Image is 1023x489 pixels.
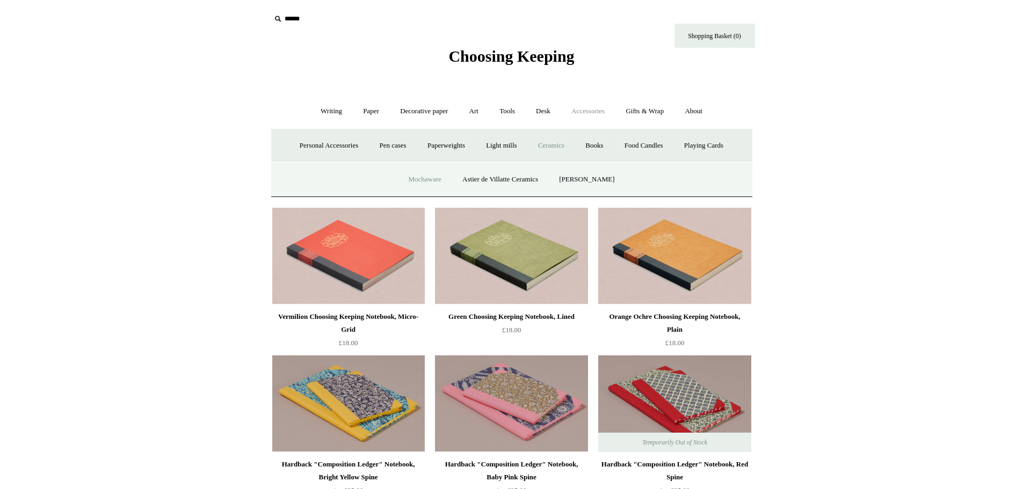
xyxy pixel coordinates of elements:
a: Green Choosing Keeping Notebook, Lined £18.00 [435,310,587,354]
a: Accessories [562,97,614,126]
a: Gifts & Wrap [616,97,673,126]
a: Tools [490,97,525,126]
a: Paper [353,97,389,126]
span: £18.00 [502,326,521,334]
a: Choosing Keeping [448,56,574,63]
a: Writing [311,97,352,126]
div: Vermilion Choosing Keeping Notebook, Micro-Grid [275,310,422,336]
a: Orange Ochre Choosing Keeping Notebook, Plain £18.00 [598,310,751,354]
img: Green Choosing Keeping Notebook, Lined [435,208,587,304]
a: About [675,97,712,126]
img: Hardback "Composition Ledger" Notebook, Red Spine [598,355,751,452]
img: Vermilion Choosing Keeping Notebook, Micro-Grid [272,208,425,304]
span: Temporarily Out of Stock [632,433,718,452]
img: Hardback "Composition Ledger" Notebook, Bright Yellow Spine [272,355,425,452]
div: Hardback "Composition Ledger" Notebook, Baby Pink Spine [438,458,585,484]
img: Orange Ochre Choosing Keeping Notebook, Plain [598,208,751,304]
div: Green Choosing Keeping Notebook, Lined [438,310,585,323]
span: £18.00 [665,339,685,347]
div: Hardback "Composition Ledger" Notebook, Bright Yellow Spine [275,458,422,484]
a: Playing Cards [674,132,733,160]
div: Orange Ochre Choosing Keeping Notebook, Plain [601,310,748,336]
a: Green Choosing Keeping Notebook, Lined Green Choosing Keeping Notebook, Lined [435,208,587,304]
img: Hardback "Composition Ledger" Notebook, Baby Pink Spine [435,355,587,452]
a: Light mills [476,132,526,160]
a: Ceramics [528,132,574,160]
a: Paperweights [418,132,475,160]
span: Choosing Keeping [448,47,574,65]
a: Mochaware [398,165,451,194]
a: Decorative paper [390,97,458,126]
a: Personal Accessories [290,132,368,160]
a: Hardback "Composition Ledger" Notebook, Red Spine Hardback "Composition Ledger" Notebook, Red Spi... [598,355,751,452]
a: Vermilion Choosing Keeping Notebook, Micro-Grid £18.00 [272,310,425,354]
a: [PERSON_NAME] [549,165,624,194]
a: Shopping Basket (0) [674,24,755,48]
span: £18.00 [339,339,358,347]
a: Art [460,97,488,126]
div: Hardback "Composition Ledger" Notebook, Red Spine [601,458,748,484]
a: Vermilion Choosing Keeping Notebook, Micro-Grid Vermilion Choosing Keeping Notebook, Micro-Grid [272,208,425,304]
a: Books [576,132,613,160]
a: Orange Ochre Choosing Keeping Notebook, Plain Orange Ochre Choosing Keeping Notebook, Plain [598,208,751,304]
a: Hardback "Composition Ledger" Notebook, Baby Pink Spine Hardback "Composition Ledger" Notebook, B... [435,355,587,452]
a: Desk [526,97,560,126]
a: Astier de Villatte Ceramics [453,165,548,194]
a: Hardback "Composition Ledger" Notebook, Bright Yellow Spine Hardback "Composition Ledger" Noteboo... [272,355,425,452]
a: Pen cases [369,132,416,160]
a: Food Candles [615,132,673,160]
